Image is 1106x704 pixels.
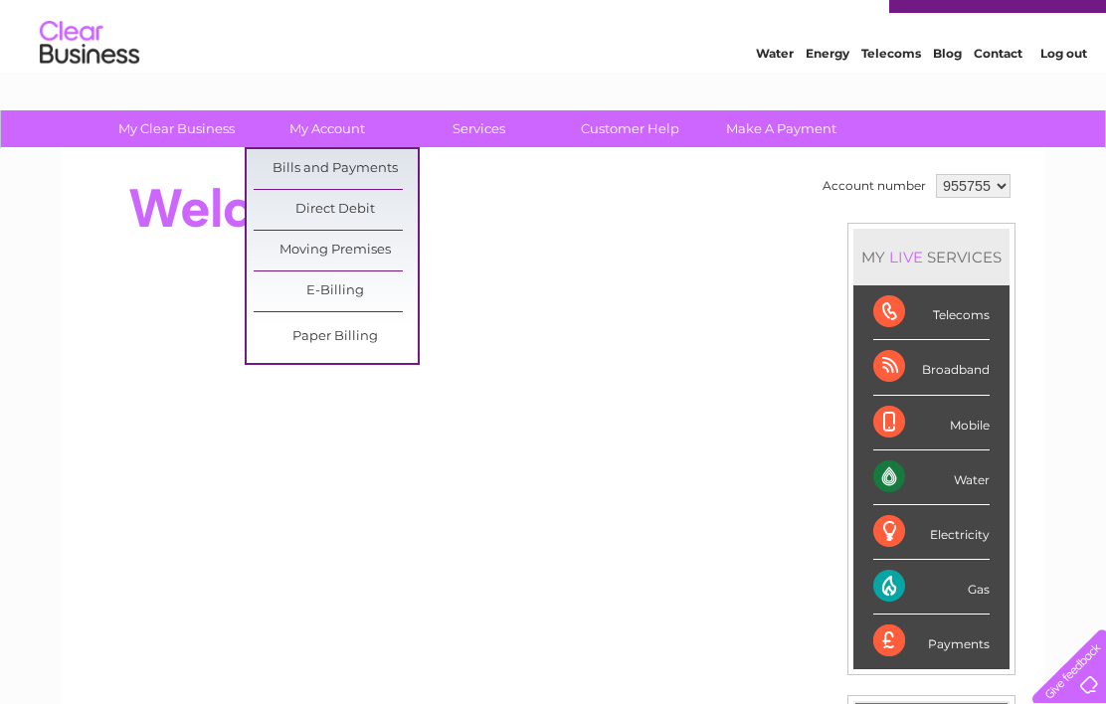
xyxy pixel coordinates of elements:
a: Water [756,85,794,99]
div: Electricity [873,505,990,560]
div: MY SERVICES [853,229,1010,285]
a: My Account [246,110,410,147]
a: Direct Debit [254,190,418,230]
a: Energy [806,85,849,99]
a: Blog [933,85,962,99]
a: Moving Premises [254,231,418,270]
a: My Clear Business [94,110,259,147]
a: Services [397,110,561,147]
div: Mobile [873,396,990,450]
a: 0333 014 3131 [731,10,868,35]
a: Customer Help [548,110,712,147]
img: logo.png [39,52,140,112]
div: Broadband [873,340,990,395]
div: Gas [873,560,990,615]
a: E-Billing [254,271,418,311]
div: Telecoms [873,285,990,340]
a: Telecoms [861,85,921,99]
div: Payments [873,615,990,668]
a: Bills and Payments [254,149,418,189]
a: Contact [974,85,1022,99]
div: LIVE [885,248,927,266]
a: Paper Billing [254,317,418,357]
div: Water [873,450,990,505]
a: Make A Payment [699,110,863,147]
a: Log out [1040,85,1087,99]
div: Clear Business is a trading name of Verastar Limited (registered in [GEOGRAPHIC_DATA] No. 3667643... [85,11,1024,96]
td: Account number [818,169,931,203]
